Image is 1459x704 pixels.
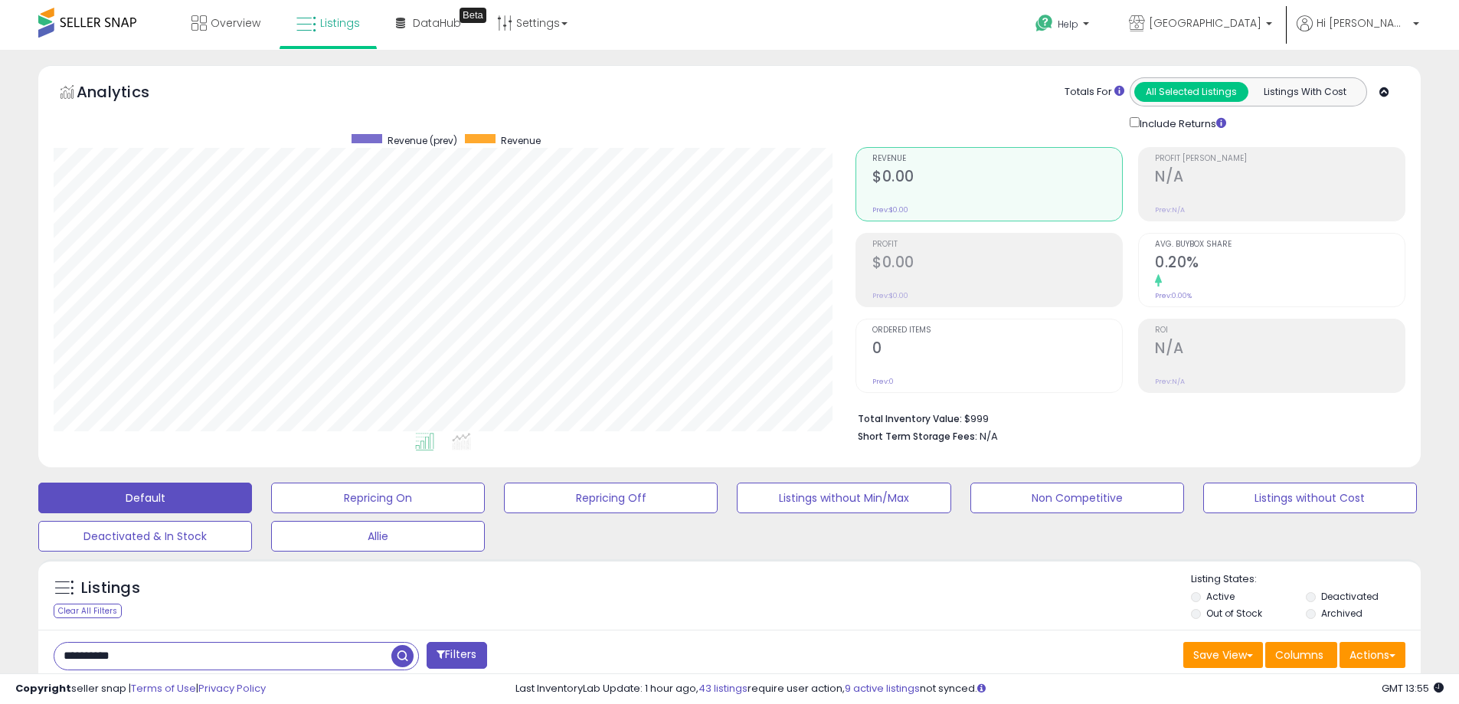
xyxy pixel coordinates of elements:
[1065,85,1124,100] div: Totals For
[737,483,950,513] button: Listings without Min/Max
[198,681,266,696] a: Privacy Policy
[38,521,252,552] button: Deactivated & In Stock
[271,521,485,552] button: Allie
[872,326,1122,335] span: Ordered Items
[858,412,962,425] b: Total Inventory Value:
[872,168,1122,188] h2: $0.00
[320,15,360,31] span: Listings
[1035,14,1054,33] i: Get Help
[131,681,196,696] a: Terms of Use
[15,682,266,696] div: seller snap | |
[1155,326,1405,335] span: ROI
[1155,339,1405,360] h2: N/A
[413,15,461,31] span: DataHub
[1317,15,1408,31] span: Hi [PERSON_NAME]
[1297,15,1419,50] a: Hi [PERSON_NAME]
[77,81,179,106] h5: Analytics
[1155,241,1405,249] span: Avg. Buybox Share
[1265,642,1337,668] button: Columns
[845,681,920,696] a: 9 active listings
[1191,572,1421,587] p: Listing States:
[1248,82,1362,102] button: Listings With Cost
[271,483,485,513] button: Repricing On
[515,682,1444,696] div: Last InventoryLab Update: 1 hour ago, require user action, not synced.
[1155,377,1185,386] small: Prev: N/A
[427,642,486,669] button: Filters
[1206,590,1235,603] label: Active
[872,241,1122,249] span: Profit
[1023,2,1104,50] a: Help
[698,681,747,696] a: 43 listings
[1118,114,1245,132] div: Include Returns
[1155,155,1405,163] span: Profit [PERSON_NAME]
[858,430,977,443] b: Short Term Storage Fees:
[980,429,998,444] span: N/A
[1183,642,1263,668] button: Save View
[872,377,894,386] small: Prev: 0
[15,681,71,696] strong: Copyright
[1203,483,1417,513] button: Listings without Cost
[81,578,140,599] h5: Listings
[1275,647,1323,663] span: Columns
[872,205,908,214] small: Prev: $0.00
[858,408,1394,427] li: $999
[1321,590,1379,603] label: Deactivated
[1058,18,1078,31] span: Help
[872,339,1122,360] h2: 0
[1149,15,1261,31] span: [GEOGRAPHIC_DATA]
[501,134,541,147] span: Revenue
[872,254,1122,274] h2: $0.00
[1340,642,1405,668] button: Actions
[1134,82,1248,102] button: All Selected Listings
[54,604,122,618] div: Clear All Filters
[1206,607,1262,620] label: Out of Stock
[872,155,1122,163] span: Revenue
[1155,291,1192,300] small: Prev: 0.00%
[1321,607,1362,620] label: Archived
[388,134,457,147] span: Revenue (prev)
[872,291,908,300] small: Prev: $0.00
[970,483,1184,513] button: Non Competitive
[1382,681,1444,696] span: 2025-10-10 13:55 GMT
[1155,205,1185,214] small: Prev: N/A
[211,15,260,31] span: Overview
[1155,254,1405,274] h2: 0.20%
[460,8,486,23] div: Tooltip anchor
[38,483,252,513] button: Default
[504,483,718,513] button: Repricing Off
[1155,168,1405,188] h2: N/A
